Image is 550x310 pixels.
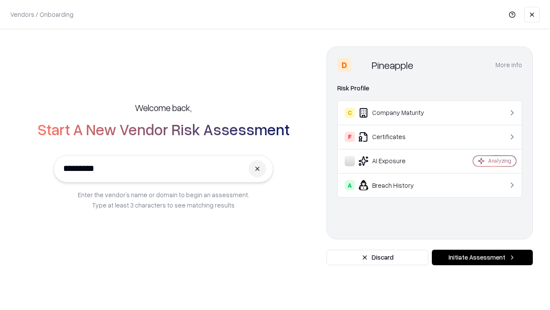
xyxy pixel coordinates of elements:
[488,157,511,164] div: Analyzing
[345,180,355,190] div: A
[372,58,413,72] div: Pineapple
[345,180,447,190] div: Breach History
[345,108,447,118] div: Company Maturity
[337,83,522,93] div: Risk Profile
[432,250,533,265] button: Initiate Assessment
[327,250,428,265] button: Discard
[354,58,368,72] img: Pineapple
[345,108,355,118] div: C
[37,121,290,138] h2: Start A New Vendor Risk Assessment
[135,102,192,114] h5: Welcome back,
[345,132,355,142] div: F
[345,132,447,142] div: Certificates
[78,189,249,210] p: Enter the vendor’s name or domain to begin an assessment. Type at least 3 characters to see match...
[345,156,447,166] div: AI Exposure
[495,57,522,73] button: More info
[337,58,351,72] div: D
[10,10,73,19] p: Vendors / Onboarding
